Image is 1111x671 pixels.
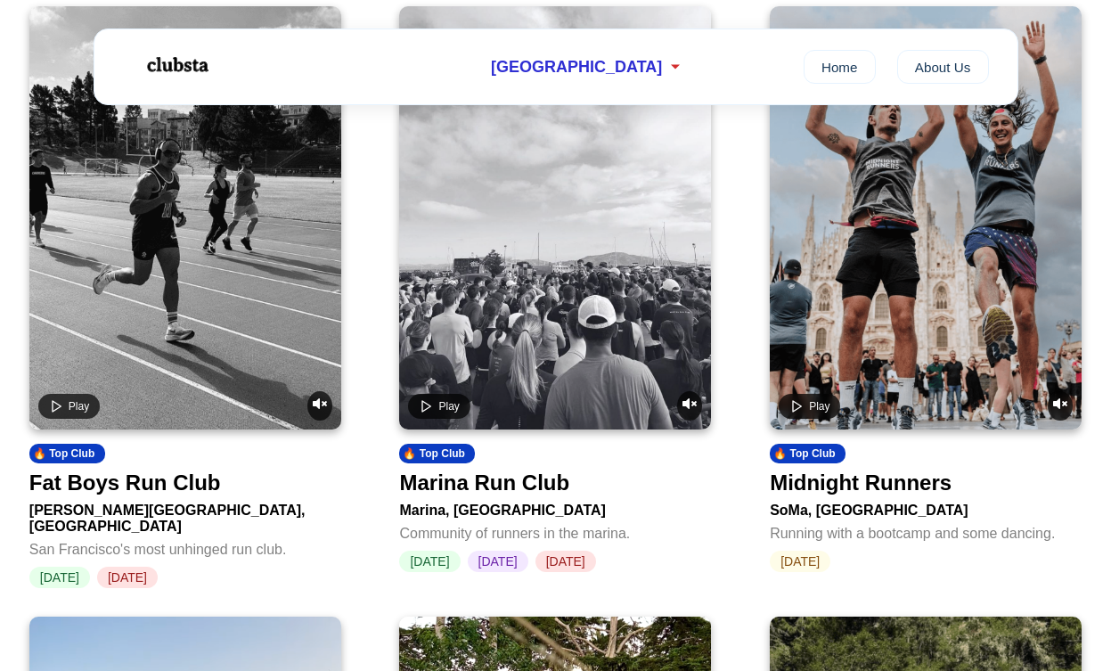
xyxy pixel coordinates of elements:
[29,535,341,558] div: San Francisco's most unhinged run club.
[491,58,662,77] span: [GEOGRAPHIC_DATA]
[399,495,711,519] div: Marina, [GEOGRAPHIC_DATA]
[123,43,230,87] img: Logo
[677,391,702,421] button: Unmute video
[770,495,1082,519] div: SoMa, [GEOGRAPHIC_DATA]
[770,519,1082,542] div: Running with a bootcamp and some dancing.
[38,394,100,419] button: Play video
[408,394,470,419] button: Play video
[29,471,221,495] div: Fat Boys Run Club
[29,6,341,588] a: Play videoUnmute video🔥 Top ClubFat Boys Run Club[PERSON_NAME][GEOGRAPHIC_DATA], [GEOGRAPHIC_DATA...
[1048,391,1073,421] button: Unmute video
[29,567,90,588] span: [DATE]
[770,551,830,572] span: [DATE]
[69,400,89,413] span: Play
[438,400,459,413] span: Play
[29,444,105,463] div: 🔥 Top Club
[770,471,952,495] div: Midnight Runners
[399,6,711,572] a: Play videoUnmute video🔥 Top ClubMarina Run ClubMarina, [GEOGRAPHIC_DATA]Community of runners in t...
[399,551,460,572] span: [DATE]
[897,50,989,84] a: About Us
[770,6,1082,572] a: Play videoUnmute video🔥 Top ClubMidnight RunnersSoMa, [GEOGRAPHIC_DATA]Running with a bootcamp an...
[399,471,569,495] div: Marina Run Club
[779,394,840,419] button: Play video
[535,551,596,572] span: [DATE]
[468,551,528,572] span: [DATE]
[770,444,846,463] div: 🔥 Top Club
[399,519,711,542] div: Community of runners in the marina.
[399,444,475,463] div: 🔥 Top Club
[307,391,332,421] button: Unmute video
[804,50,876,84] a: Home
[97,567,158,588] span: [DATE]
[29,495,341,535] div: [PERSON_NAME][GEOGRAPHIC_DATA], [GEOGRAPHIC_DATA]
[809,400,829,413] span: Play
